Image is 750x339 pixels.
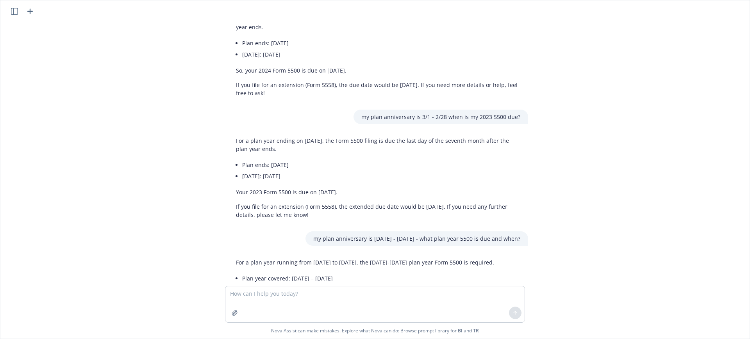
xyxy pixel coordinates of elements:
span: Nova Assist can make mistakes. Explore what Nova can do: Browse prompt library for and [271,323,479,339]
p: If you file for an extension (Form 5558), the extended due date would be [DATE]. If you need any ... [236,202,520,219]
li: Form 5500 due date: [DATE] (the last day of the seventh month after the plan year ends) [242,284,494,295]
p: So, your 2024 Form 5500 is due on [DATE]. [236,66,520,75]
li: Plan year covered: [DATE] – [DATE] [242,273,494,284]
a: TR [473,327,479,334]
li: Plan ends: [DATE] [242,37,520,49]
p: my plan anniversary is [DATE] - [DATE] - what plan year 5500 is due and when? [313,234,520,243]
a: BI [458,327,462,334]
p: For a plan year ending [DATE], the Form 5500 filing is due the last day of the seventh month afte... [236,15,520,31]
p: For a plan year ending on [DATE], the Form 5500 filing is due the last day of the seventh month a... [236,137,520,153]
p: For a plan year running from [DATE] to [DATE], the [DATE]-[DATE] plan year Form 5500 is required. [236,258,494,266]
p: Your 2023 Form 5500 is due on [DATE]. [236,188,520,196]
p: my plan anniversary is 3/1 - 2/28 when is my 2023 5500 due? [361,113,520,121]
li: [DATE]: [DATE] [242,170,520,182]
li: Plan ends: [DATE] [242,159,520,170]
li: [DATE]: [DATE] [242,49,520,60]
p: If you file for an extension (Form 5558), the due date would be [DATE]. If you need more details ... [236,81,520,97]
